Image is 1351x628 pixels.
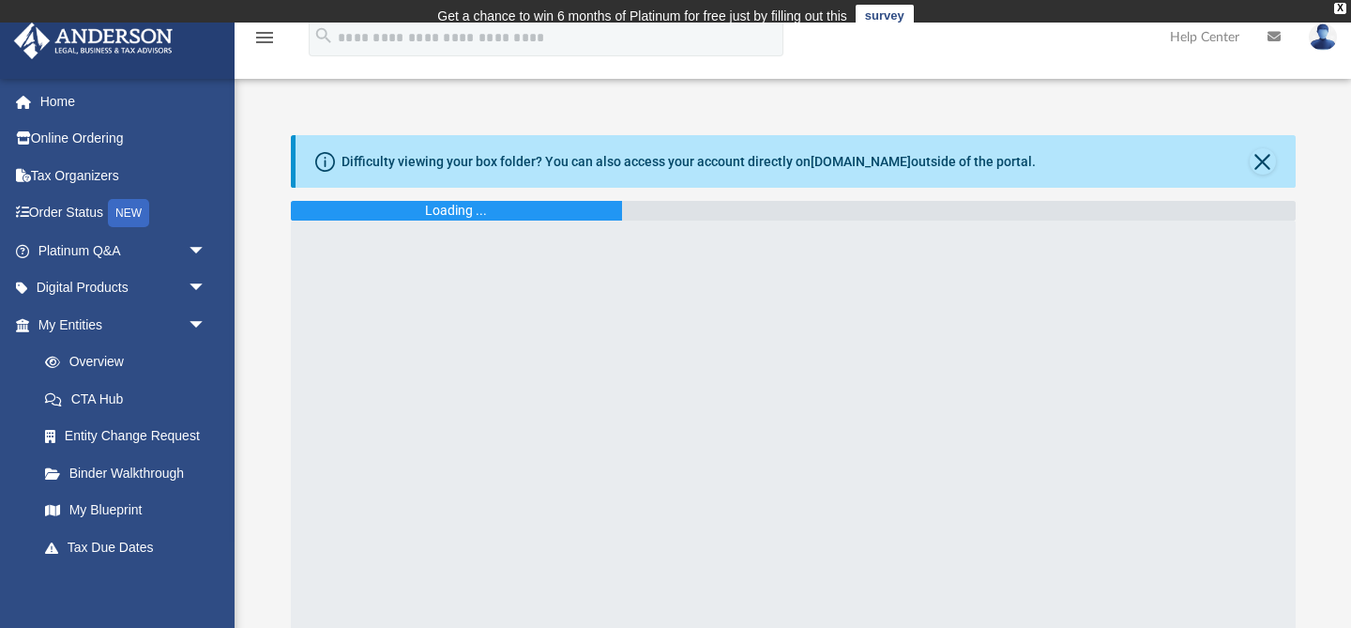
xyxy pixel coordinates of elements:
i: search [313,25,334,46]
a: Tax Organizers [13,157,235,194]
a: menu [253,36,276,49]
div: NEW [108,199,149,227]
a: survey [856,5,914,27]
div: Difficulty viewing your box folder? You can also access your account directly on outside of the p... [342,152,1036,172]
a: Digital Productsarrow_drop_down [13,269,235,307]
a: Platinum Q&Aarrow_drop_down [13,232,235,269]
div: Loading ... [425,201,487,221]
a: CTA Hub [26,380,235,418]
a: Home [13,83,235,120]
a: Tax Due Dates [26,528,235,566]
div: close [1334,3,1346,14]
a: [DOMAIN_NAME] [811,154,911,169]
span: arrow_drop_down [188,269,225,308]
i: menu [253,26,276,49]
span: arrow_drop_down [188,232,225,270]
img: User Pic [1309,23,1337,51]
button: Close [1250,148,1276,175]
a: Entity Change Request [26,418,235,455]
a: My Blueprint [26,492,225,529]
a: Overview [26,344,235,381]
a: My Entitiesarrow_drop_down [13,306,235,344]
a: Binder Walkthrough [26,454,235,492]
img: Anderson Advisors Platinum Portal [8,23,178,59]
a: Online Ordering [13,120,235,158]
a: Order StatusNEW [13,194,235,233]
div: Get a chance to win 6 months of Platinum for free just by filling out this [437,5,847,27]
span: arrow_drop_down [188,306,225,345]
